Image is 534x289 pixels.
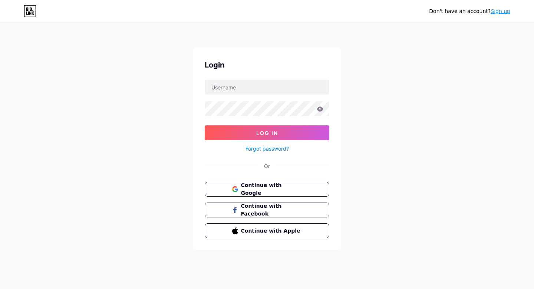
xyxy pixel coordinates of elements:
[241,202,302,218] span: Continue with Facebook
[241,227,302,235] span: Continue with Apple
[491,8,510,14] a: Sign up
[205,125,329,140] button: Log In
[264,162,270,170] div: Or
[245,145,289,152] a: Forgot password?
[205,182,329,197] button: Continue with Google
[429,7,510,15] div: Don't have an account?
[205,203,329,217] button: Continue with Facebook
[205,80,329,95] input: Username
[205,223,329,238] button: Continue with Apple
[256,130,278,136] span: Log In
[205,59,329,70] div: Login
[241,181,302,197] span: Continue with Google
